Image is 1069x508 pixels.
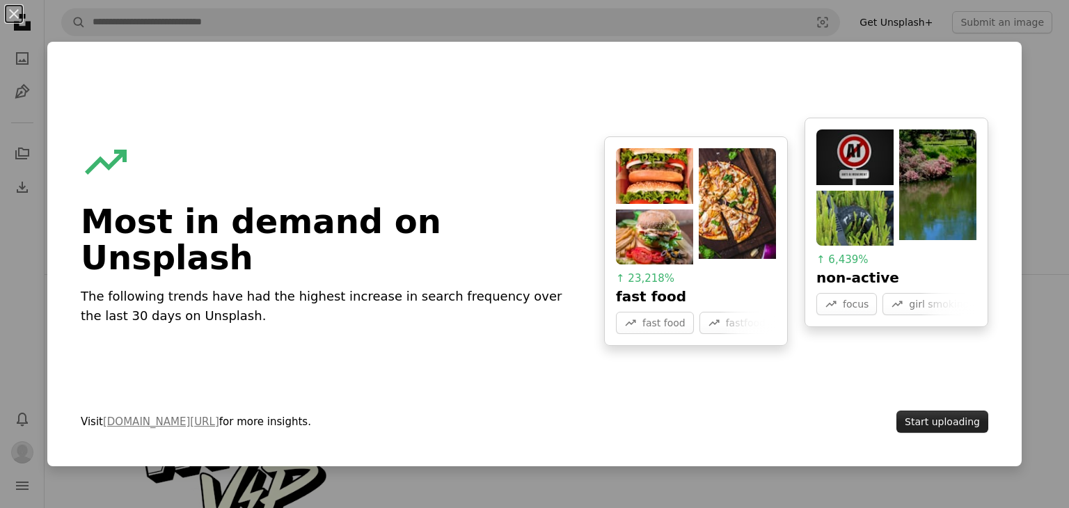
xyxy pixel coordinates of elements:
[604,136,788,346] a: ↑ 23,218%fast foodfast foodfastfood
[81,203,571,276] h2: Most in demand on Unsplash
[816,268,976,287] h3: non-active
[896,411,988,433] button: Start uploading
[816,191,894,246] img: photo-1653141124202-6b51267985f2
[81,413,571,430] span: Visit for more insights.
[616,148,693,203] img: premium_photo-1683619761468-b06992704398
[805,118,988,327] a: ↑ 6,439%non-activefocusgirl smoking
[616,209,693,264] img: photo-1512152272829-e3139592d56f
[81,287,571,327] p: The following trends have had the highest increase in search frequency over the last 30 days on U...
[816,129,894,184] img: premium_photo-1743899684967-800b45f263c4
[899,129,976,240] img: photo-1653234292989-4c1c04a9dfe2
[616,287,776,306] h3: fast food
[816,253,869,266] span: ↑ 6,439%
[699,148,776,259] img: photo-1565299624946-b28f40a0ae38
[616,272,674,285] span: ↑ 23,218%
[103,415,219,428] a: [DOMAIN_NAME][URL]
